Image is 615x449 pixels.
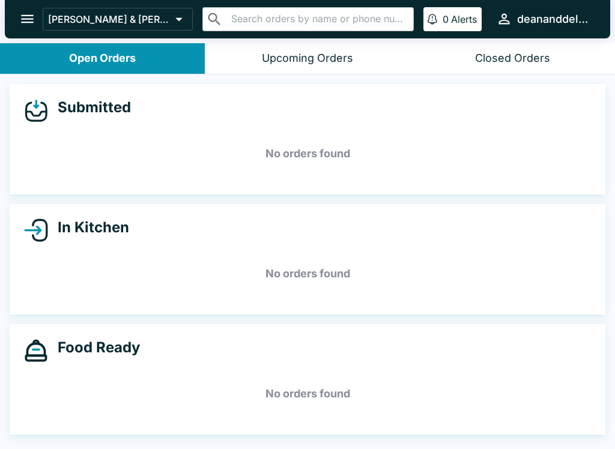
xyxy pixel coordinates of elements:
[24,372,591,415] h5: No orders found
[12,4,43,34] button: open drawer
[48,339,140,357] h4: Food Ready
[443,13,449,25] p: 0
[491,6,596,32] button: deananddelucakoula
[228,11,408,28] input: Search orders by name or phone number
[43,8,193,31] button: [PERSON_NAME] & [PERSON_NAME] - Kaka’ako-Koula
[69,52,136,65] div: Open Orders
[262,52,353,65] div: Upcoming Orders
[48,98,131,116] h4: Submitted
[24,252,591,295] h5: No orders found
[48,13,171,25] p: [PERSON_NAME] & [PERSON_NAME] - Kaka’ako-Koula
[451,13,477,25] p: Alerts
[24,132,591,175] h5: No orders found
[48,218,129,237] h4: In Kitchen
[475,52,550,65] div: Closed Orders
[517,12,591,26] div: deananddelucakoula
